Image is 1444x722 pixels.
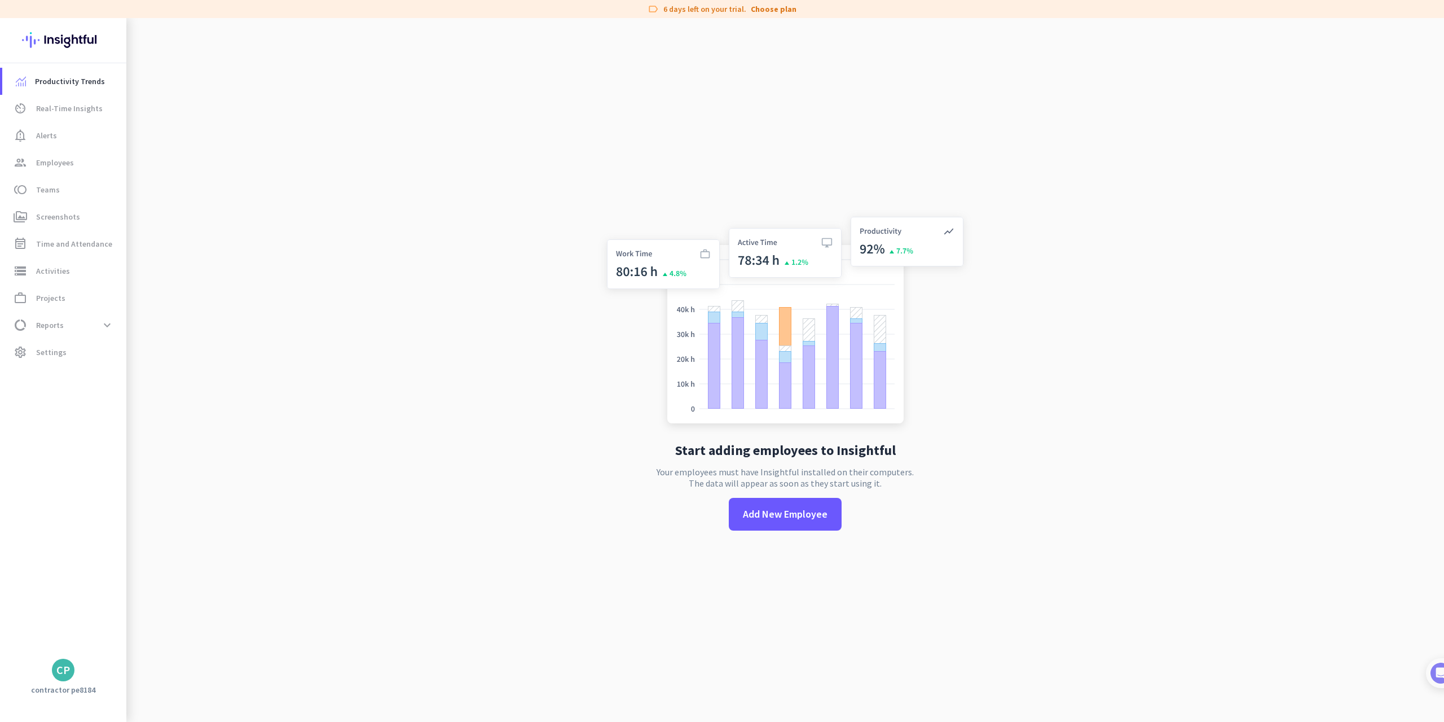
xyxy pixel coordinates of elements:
[36,156,74,169] span: Employees
[729,498,842,531] button: Add New Employee
[36,345,67,359] span: Settings
[36,318,64,332] span: Reports
[751,3,796,15] a: Choose plan
[2,68,126,95] a: menu-itemProductivity Trends
[2,339,126,366] a: settingsSettings
[14,345,27,359] i: settings
[657,466,914,489] p: Your employees must have Insightful installed on their computers. The data will appear as soon as...
[14,102,27,115] i: av_timer
[14,318,27,332] i: data_usage
[36,237,112,251] span: Time and Attendance
[36,102,103,115] span: Real-Time Insights
[35,75,105,88] span: Productivity Trends
[2,95,126,122] a: av_timerReal-Time Insights
[22,18,104,62] img: Insightful logo
[598,210,972,435] img: no-search-results
[36,129,57,142] span: Alerts
[36,264,70,278] span: Activities
[16,76,26,86] img: menu-item
[648,3,659,15] i: label
[36,183,60,196] span: Teams
[2,149,126,176] a: groupEmployees
[14,129,27,142] i: notification_important
[2,122,126,149] a: notification_importantAlerts
[14,156,27,169] i: group
[97,315,117,335] button: expand_more
[56,664,70,676] div: CP
[2,312,126,339] a: data_usageReportsexpand_more
[2,203,126,230] a: perm_mediaScreenshots
[14,183,27,196] i: toll
[14,210,27,224] i: perm_media
[2,285,126,312] a: work_outlineProjects
[2,257,126,285] a: storageActivities
[2,176,126,203] a: tollTeams
[675,444,896,457] h2: Start adding employees to Insightful
[2,230,126,257] a: event_noteTime and Attendance
[14,237,27,251] i: event_note
[36,291,65,305] span: Projects
[14,291,27,305] i: work_outline
[743,507,827,522] span: Add New Employee
[14,264,27,278] i: storage
[36,210,80,224] span: Screenshots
